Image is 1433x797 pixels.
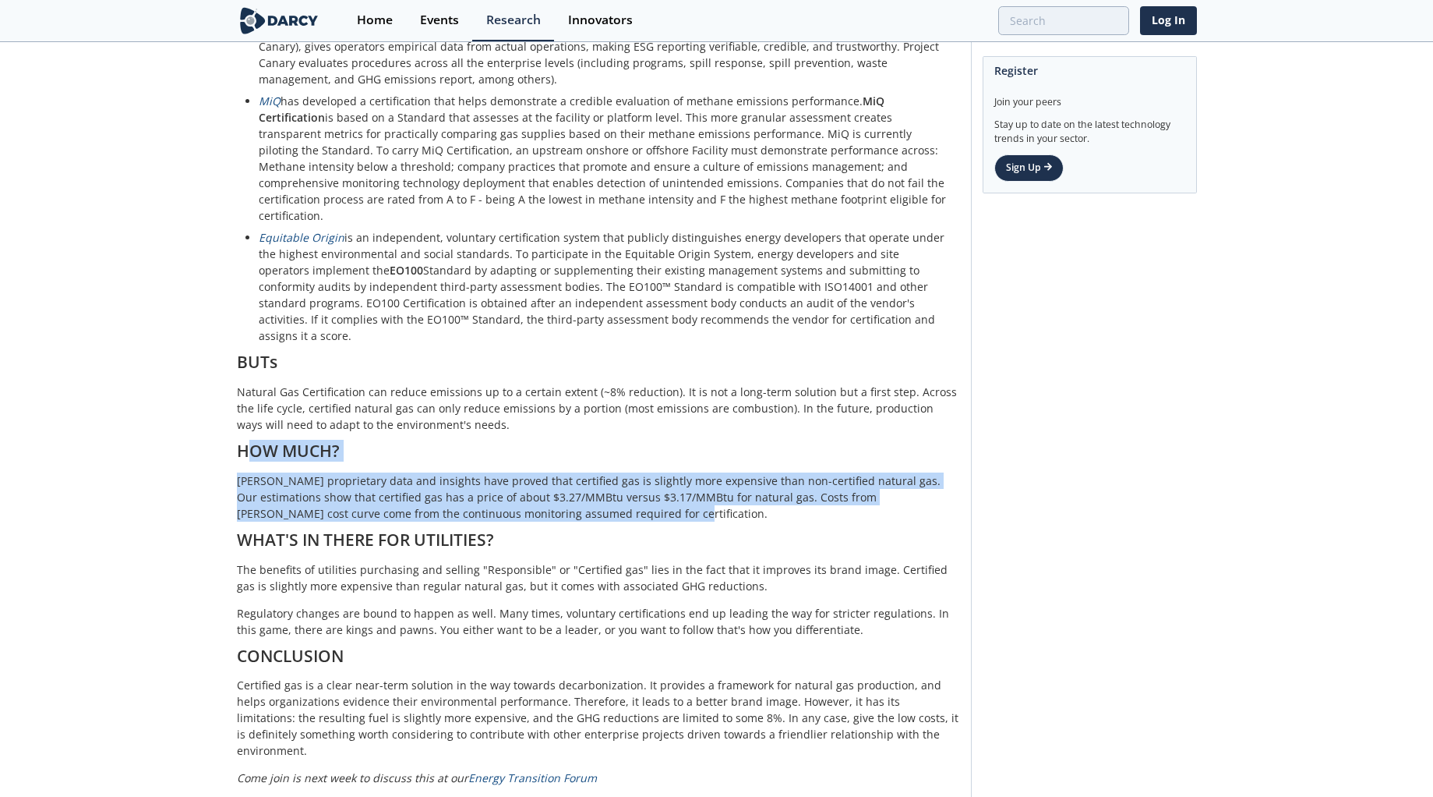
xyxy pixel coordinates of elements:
div: Register [994,57,1185,84]
strong: BUTs [237,351,277,373]
strong: CONCLUSION [237,645,344,667]
em: Come join is next week to discuss this at our [237,770,597,785]
strong: MiQ Certification [259,94,884,125]
div: Research [486,14,541,27]
strong: WHAT'S IN THERE FOR UTILITIES? [237,529,494,551]
a: Log In [1140,6,1197,35]
li: has developed a certification that helps demonstrate a credible evaluation of methane emissions p... [259,93,949,224]
div: Stay up to date on the latest technology trends in your sector. [994,109,1185,146]
p: Regulatory changes are bound to happen as well. Many times, voluntary certifications end up leadi... [237,605,960,638]
p: Natural Gas Certification can reduce emissions up to a certain extent (~8% reduction). It is not ... [237,384,960,433]
strong: EO100 [390,263,423,278]
a: MiQ [259,94,281,108]
a: Sign Up [994,154,1064,181]
p: The benefits of utilities purchasing and selling "Responsible" or "Certified gas" lies in the fac... [237,561,960,594]
div: Events [420,14,459,27]
a: Equitable Origin [259,230,344,245]
p: Certified gas is a clear near-term solution in the way towards decarbonization. It provides a fra... [237,677,960,759]
a: Energy Transition Forum [468,770,597,785]
div: Join your peers [994,84,1185,109]
p: [PERSON_NAME] proprietary data and insights have proved that certified gas is slightly more expen... [237,473,960,522]
img: logo-wide.svg [237,7,322,34]
li: has developed - a NG Certification that classifies companies according to their enterprise enviro... [259,5,949,87]
li: is an independent, voluntary certification system that publicly distinguishes energy developers t... [259,229,949,344]
div: Home [357,14,393,27]
strong: HOW MUCH? [237,440,340,462]
div: Innovators [568,14,633,27]
input: Advanced Search [998,6,1129,35]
